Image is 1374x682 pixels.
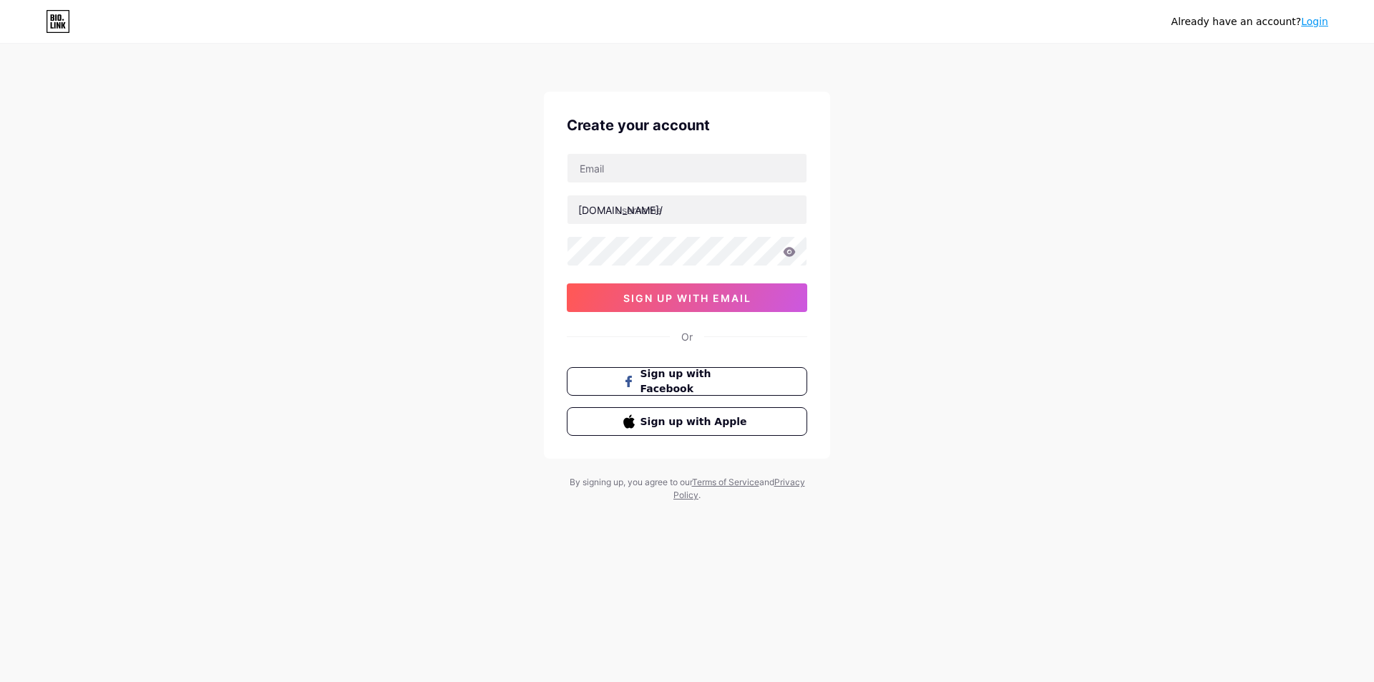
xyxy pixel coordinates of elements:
a: Login [1301,16,1328,27]
button: Sign up with Apple [567,407,807,436]
span: Sign up with Apple [640,414,751,429]
span: Sign up with Facebook [640,366,751,396]
div: Create your account [567,115,807,136]
button: sign up with email [567,283,807,312]
div: [DOMAIN_NAME]/ [578,203,663,218]
button: Sign up with Facebook [567,367,807,396]
div: Already have an account? [1171,14,1328,29]
input: Email [567,154,807,182]
div: Or [681,329,693,344]
input: username [567,195,807,224]
span: sign up with email [623,292,751,304]
div: By signing up, you agree to our and . [565,476,809,502]
a: Terms of Service [692,477,759,487]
